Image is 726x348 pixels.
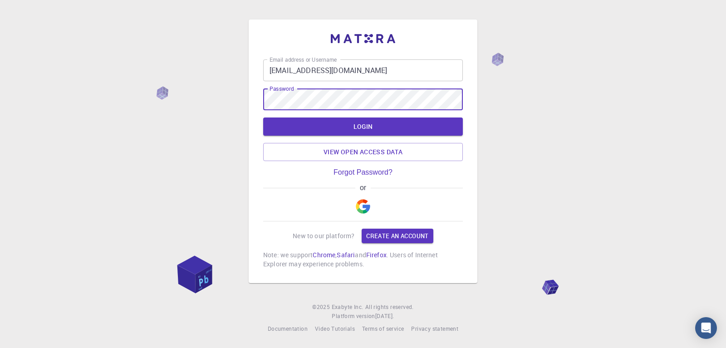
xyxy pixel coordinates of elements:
[332,303,363,310] span: Exabyte Inc.
[356,199,370,214] img: Google
[362,324,404,333] a: Terms of service
[270,56,337,64] label: Email address or Username
[411,324,458,333] a: Privacy statement
[263,143,463,161] a: View open access data
[366,250,387,259] a: Firefox
[355,184,370,192] span: or
[270,85,294,93] label: Password
[375,312,394,321] a: [DATE].
[411,325,458,332] span: Privacy statement
[362,325,404,332] span: Terms of service
[263,118,463,136] button: LOGIN
[315,324,355,333] a: Video Tutorials
[268,325,308,332] span: Documentation
[695,317,717,339] div: Open Intercom Messenger
[337,250,355,259] a: Safari
[293,231,354,240] p: New to our platform?
[263,250,463,269] p: Note: we support , and . Users of Internet Explorer may experience problems.
[268,324,308,333] a: Documentation
[315,325,355,332] span: Video Tutorials
[334,168,392,176] a: Forgot Password?
[312,303,331,312] span: © 2025
[362,229,433,243] a: Create an account
[365,303,414,312] span: All rights reserved.
[313,250,335,259] a: Chrome
[332,303,363,312] a: Exabyte Inc.
[375,312,394,319] span: [DATE] .
[332,312,375,321] span: Platform version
